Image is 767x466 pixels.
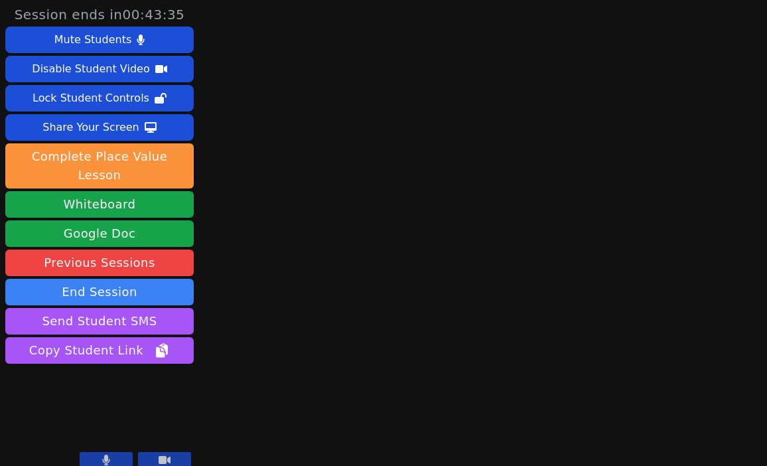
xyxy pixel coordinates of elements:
[15,5,185,24] span: Session ends in
[5,56,194,82] button: Disable Student Video
[123,7,185,23] time: 00:43:35
[5,27,194,53] button: Mute Students
[5,308,194,335] button: Send Student SMS
[42,117,139,138] div: Share Your Screen
[32,58,149,80] div: Disable Student Video
[5,191,194,218] button: Whiteboard
[5,143,194,189] button: Complete Place Value Lesson
[33,88,149,109] div: Lock Student Controls
[5,85,194,112] button: Lock Student Controls
[5,279,194,305] button: End Session
[5,337,194,364] button: Copy Student Link
[29,341,170,360] span: Copy Student Link
[5,250,194,276] a: Previous Sessions
[5,114,194,141] button: Share Your Screen
[5,220,194,247] a: Google Doc
[54,29,131,50] div: Mute Students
